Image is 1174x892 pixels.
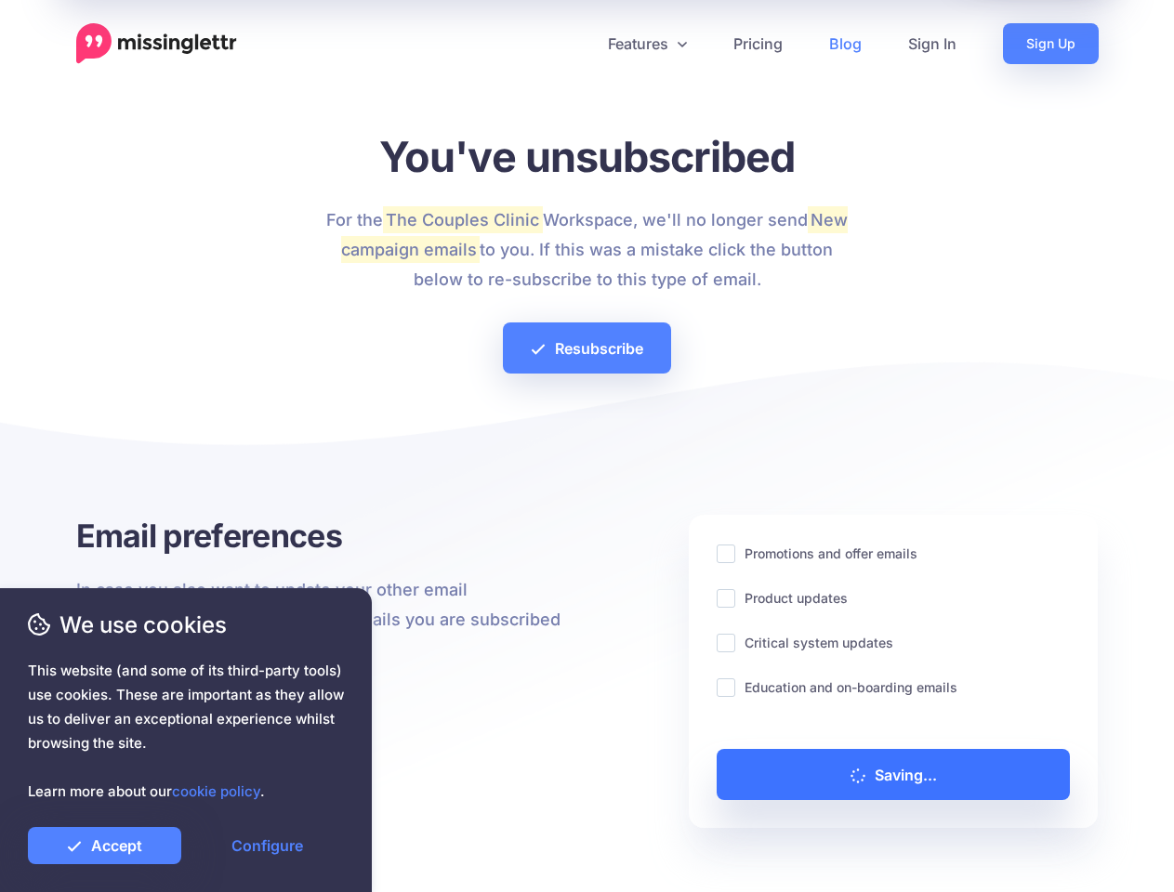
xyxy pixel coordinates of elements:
a: Sign In [885,23,980,64]
a: Blog [806,23,885,64]
a: Accept [28,827,181,864]
a: Pricing [710,23,806,64]
label: Education and on-boarding emails [745,676,957,698]
span: We use cookies [28,609,344,641]
h3: Email preferences [76,515,574,557]
label: Product updates [745,587,848,609]
span: This website (and some of its third-party tools) use cookies. These are important as they allow u... [28,659,344,804]
mark: The Couples Clinic [383,206,543,232]
p: For the Workspace, we'll no longer send to you. If this was a mistake click the button below to r... [324,205,850,295]
a: Saving... [717,749,1071,800]
label: Critical system updates [745,632,893,653]
a: cookie policy [172,782,260,800]
a: Configure [191,827,344,864]
a: Sign Up [1003,23,1099,64]
a: Resubscribe [503,322,671,374]
p: In case you also want to update your other email preferences, below are the other emails you are ... [76,575,574,664]
a: Features [585,23,710,64]
h1: You've unsubscribed [324,131,850,182]
label: Promotions and offer emails [745,543,917,564]
mark: New campaign emails [341,206,849,262]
